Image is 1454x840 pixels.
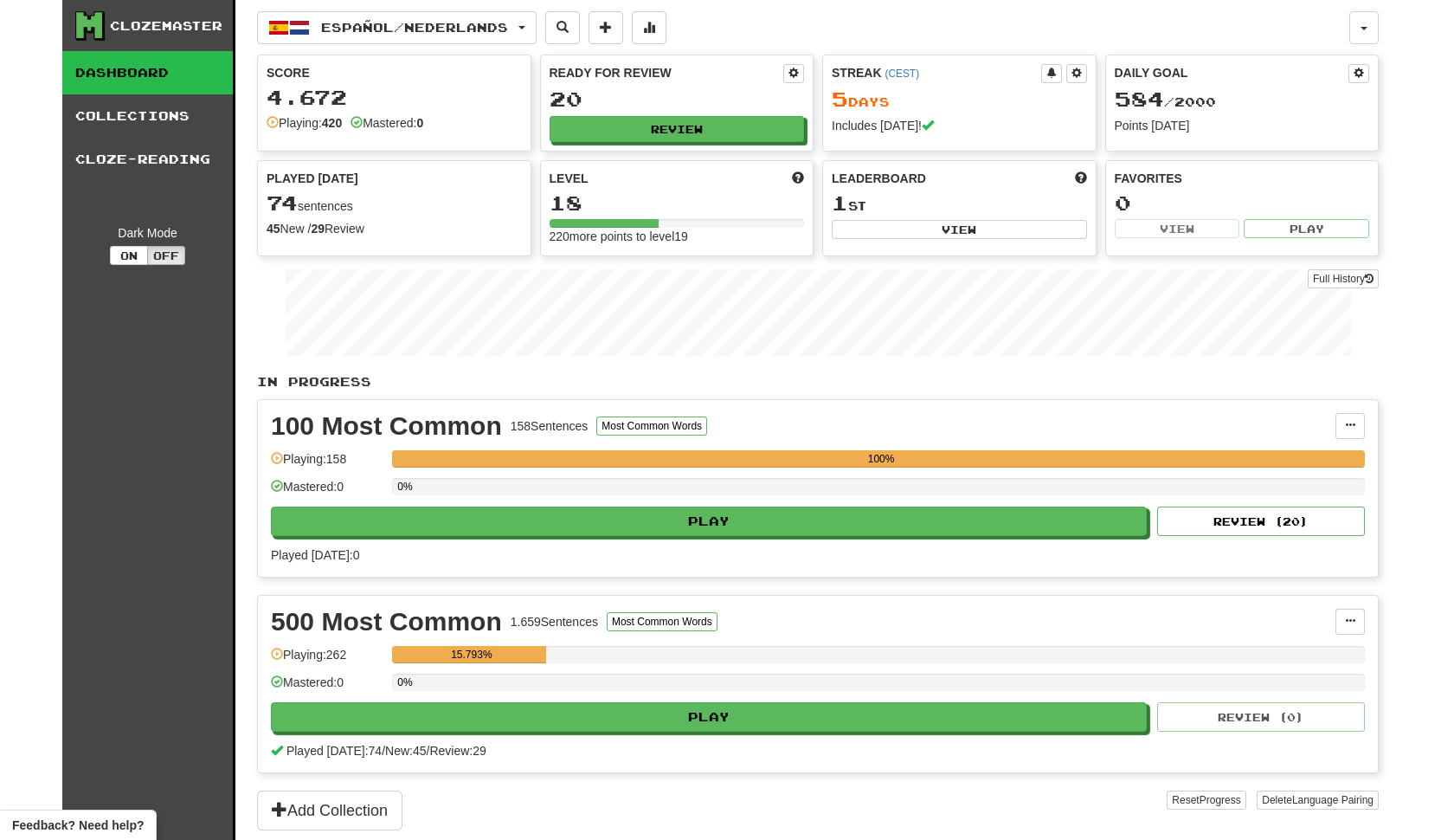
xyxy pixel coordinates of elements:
button: Play [1244,219,1369,238]
div: 100% [397,450,1365,468]
span: Español / Nederlands [321,20,508,35]
div: Clozemaster [110,17,222,35]
span: Level [550,170,589,187]
button: Review [550,116,805,142]
a: Collections [62,94,233,138]
div: 158 Sentences [511,417,589,435]
strong: 0 [416,116,423,130]
button: ResetProgress [1167,791,1245,810]
button: Play [271,702,1147,732]
button: Review (0) [1157,702,1365,732]
div: Score [267,64,522,81]
button: Off [147,246,185,265]
span: Score more points to level up [792,170,804,187]
button: Español/Nederlands [257,11,537,44]
span: 74 [267,191,298,215]
span: Played [DATE] [267,170,358,187]
button: View [832,220,1087,239]
button: Most Common Words [596,417,707,436]
button: View [1115,219,1240,238]
span: Leaderboard [832,170,926,187]
button: More stats [632,11,666,44]
div: 220 more points to level 19 [550,228,805,245]
div: Day s [832,88,1087,111]
div: 100 Most Common [271,413,502,439]
span: New: 45 [385,744,426,758]
div: Mastered: 0 [271,478,383,507]
a: (CEST) [885,68,919,80]
div: 20 [550,88,805,110]
span: 584 [1115,87,1164,111]
span: / [382,744,385,758]
button: DeleteLanguage Pairing [1257,791,1379,810]
button: Review (20) [1157,507,1365,536]
span: Open feedback widget [12,817,144,834]
span: Progress [1200,794,1241,806]
button: On [110,246,148,265]
div: New / Review [267,220,522,237]
div: Favorites [1115,170,1370,187]
a: Full History [1308,269,1379,288]
strong: 420 [322,116,342,130]
span: Played [DATE]: 74 [286,744,382,758]
a: Dashboard [62,51,233,94]
div: Playing: 262 [271,646,383,675]
span: 1 [832,191,848,215]
div: Daily Goal [1115,64,1349,83]
strong: 45 [267,222,280,236]
button: Add sentence to collection [589,11,623,44]
span: 5 [832,87,848,111]
button: Most Common Words [607,612,717,631]
button: Search sentences [545,11,580,44]
span: Language Pairing [1292,794,1374,806]
div: Dark Mode [75,224,220,242]
button: Play [271,507,1147,536]
span: Played [DATE]: 0 [271,548,359,562]
div: Points [DATE] [1115,117,1370,134]
span: / 2000 [1115,94,1216,109]
div: st [832,192,1087,215]
div: Mastered: 0 [271,674,383,702]
div: Streak [832,64,1041,81]
div: 4.672 [267,87,522,108]
div: Playing: 158 [271,450,383,479]
div: Mastered: [351,114,423,132]
strong: 29 [311,222,325,236]
div: 18 [550,192,805,214]
div: Includes [DATE]! [832,117,1087,134]
p: In Progress [257,373,1379,391]
div: 0 [1115,192,1370,214]
div: 1.659 Sentences [511,613,598,630]
div: sentences [267,192,522,215]
div: Playing: [267,114,342,132]
button: Add Collection [257,791,402,830]
div: Ready for Review [550,64,784,81]
div: 500 Most Common [271,609,502,635]
span: Review: 29 [429,744,486,758]
a: Cloze-Reading [62,138,233,181]
span: This week in points, UTC [1075,170,1087,187]
span: / [427,744,430,758]
div: 15.793% [397,646,545,663]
